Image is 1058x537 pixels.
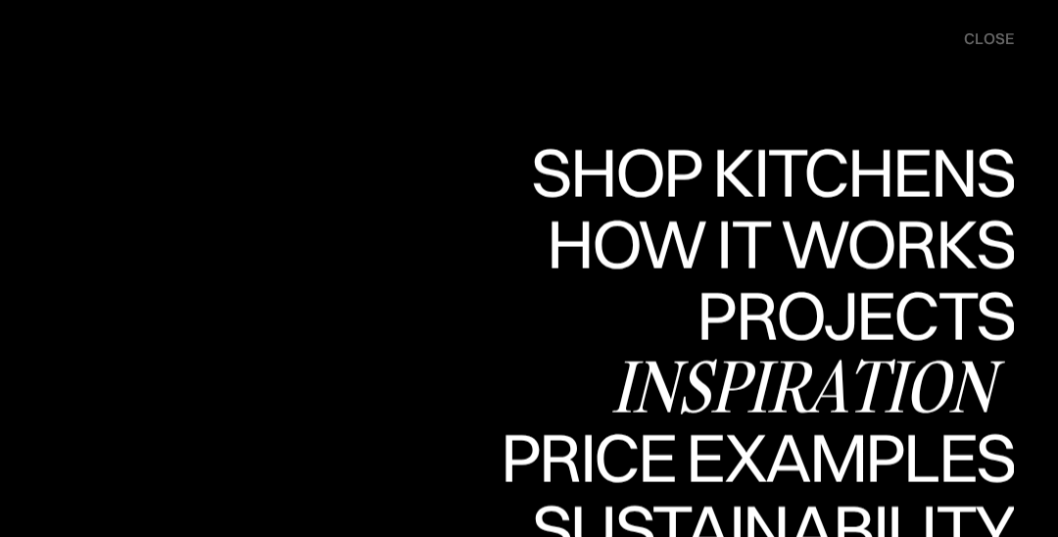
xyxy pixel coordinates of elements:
[697,349,1014,417] div: Projects
[521,138,1014,207] div: Shop Kitchens
[501,423,1014,495] a: Price examplesPrice examples
[542,209,1014,277] div: How it works
[542,209,1014,280] a: How it worksHow it works
[611,352,1014,423] a: Inspiration
[611,352,1014,420] div: Inspiration
[521,207,1014,275] div: Shop Kitchens
[521,138,1014,210] a: Shop KitchensShop Kitchens
[501,423,1014,492] div: Price examples
[542,277,1014,346] div: How it works
[697,280,1014,349] div: Projects
[944,20,1014,59] div: menu
[697,280,1014,352] a: ProjectsProjects
[964,28,1014,50] div: close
